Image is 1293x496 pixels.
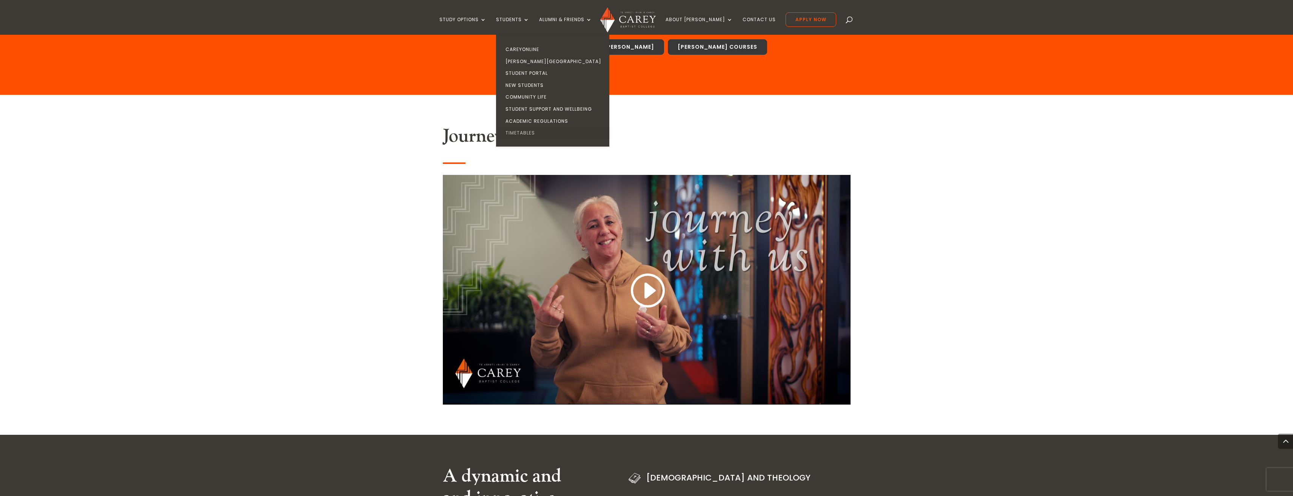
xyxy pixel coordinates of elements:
[498,115,611,127] a: Academic Regulations
[498,91,611,103] a: Community Life
[498,67,611,79] a: Student Portal
[498,56,611,68] a: [PERSON_NAME][GEOGRAPHIC_DATA]
[498,43,611,56] a: CareyOnline
[498,103,611,115] a: Student Support and Wellbeing
[539,17,592,35] a: Alumni & Friends
[498,127,611,139] a: Timetables
[629,473,641,484] img: Bible
[743,17,776,35] a: Contact Us
[496,17,529,35] a: Students
[443,125,851,151] h2: Journey with us
[668,39,767,55] a: [PERSON_NAME] Courses
[439,17,486,35] a: Study Options
[498,79,611,91] a: New Students
[579,39,664,55] a: Why [PERSON_NAME]
[600,7,656,32] img: Carey Baptist College
[646,472,811,484] a: [DEMOGRAPHIC_DATA] and Theology
[786,12,836,27] a: Apply Now
[666,17,733,35] a: About [PERSON_NAME]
